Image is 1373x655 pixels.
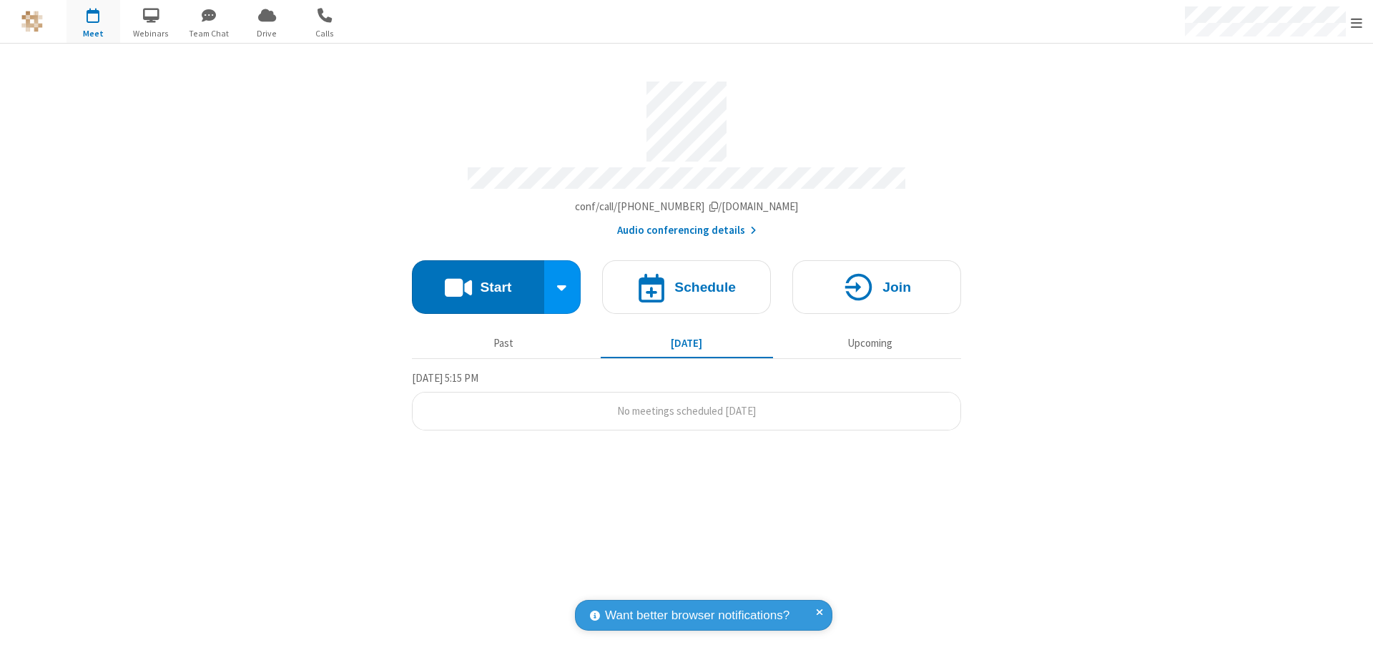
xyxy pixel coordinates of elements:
[298,27,352,40] span: Calls
[67,27,120,40] span: Meet
[412,260,544,314] button: Start
[544,260,581,314] div: Start conference options
[182,27,236,40] span: Team Chat
[575,200,799,213] span: Copy my meeting room link
[412,71,961,239] section: Account details
[792,260,961,314] button: Join
[617,404,756,418] span: No meetings scheduled [DATE]
[605,606,789,625] span: Want better browser notifications?
[617,222,757,239] button: Audio conferencing details
[480,280,511,294] h4: Start
[412,370,961,431] section: Today's Meetings
[601,330,773,357] button: [DATE]
[418,330,590,357] button: Past
[124,27,178,40] span: Webinars
[575,199,799,215] button: Copy my meeting room linkCopy my meeting room link
[412,371,478,385] span: [DATE] 5:15 PM
[602,260,771,314] button: Schedule
[674,280,736,294] h4: Schedule
[882,280,911,294] h4: Join
[240,27,294,40] span: Drive
[21,11,43,32] img: QA Selenium DO NOT DELETE OR CHANGE
[784,330,956,357] button: Upcoming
